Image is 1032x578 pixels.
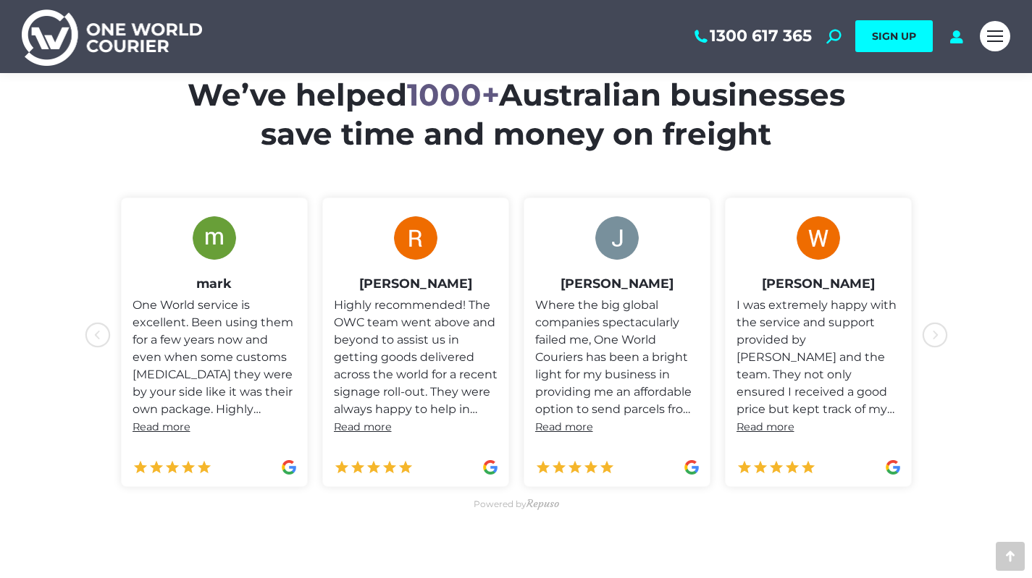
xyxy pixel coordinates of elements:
[980,21,1010,51] a: Mobile menu icon
[872,30,916,43] span: SIGN UP
[22,7,202,66] img: One World Courier
[855,20,933,52] a: SIGN UP
[692,27,812,46] a: 1300 617 365
[407,76,499,114] span: 1000+
[156,75,877,154] h2: We’ve helped Australian businesses save time and money on freight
